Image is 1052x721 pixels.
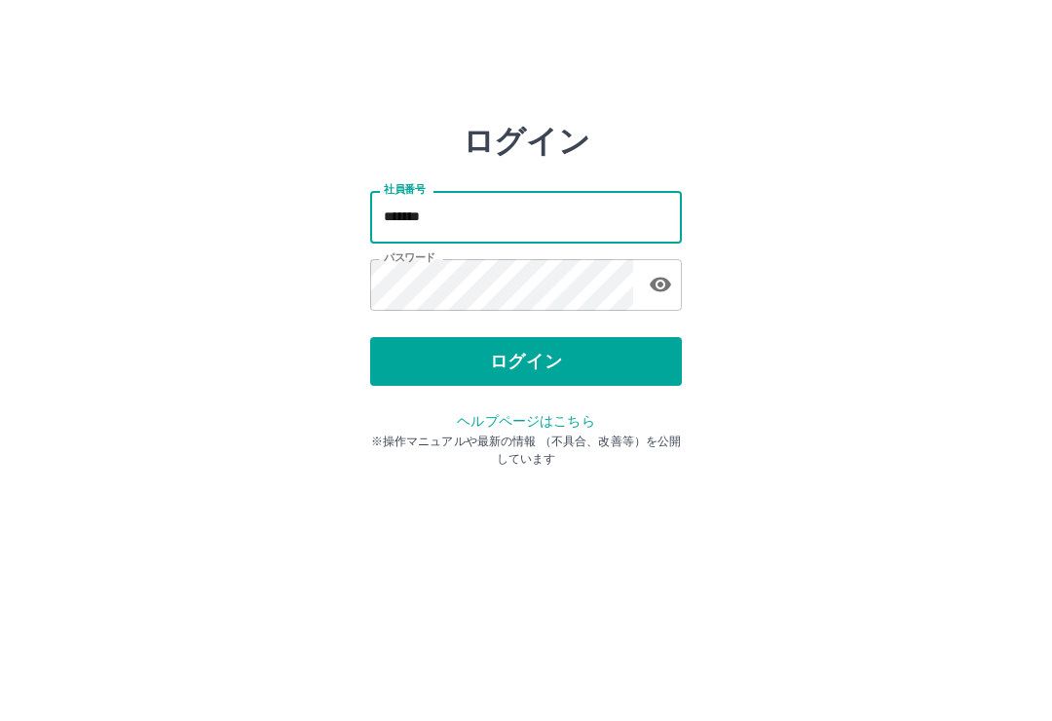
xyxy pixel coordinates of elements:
h2: ログイン [463,123,590,160]
label: パスワード [384,250,435,265]
a: ヘルプページはこちら [457,413,594,429]
label: 社員番号 [384,182,425,197]
p: ※操作マニュアルや最新の情報 （不具合、改善等）を公開しています [370,433,682,468]
button: ログイン [370,337,682,386]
